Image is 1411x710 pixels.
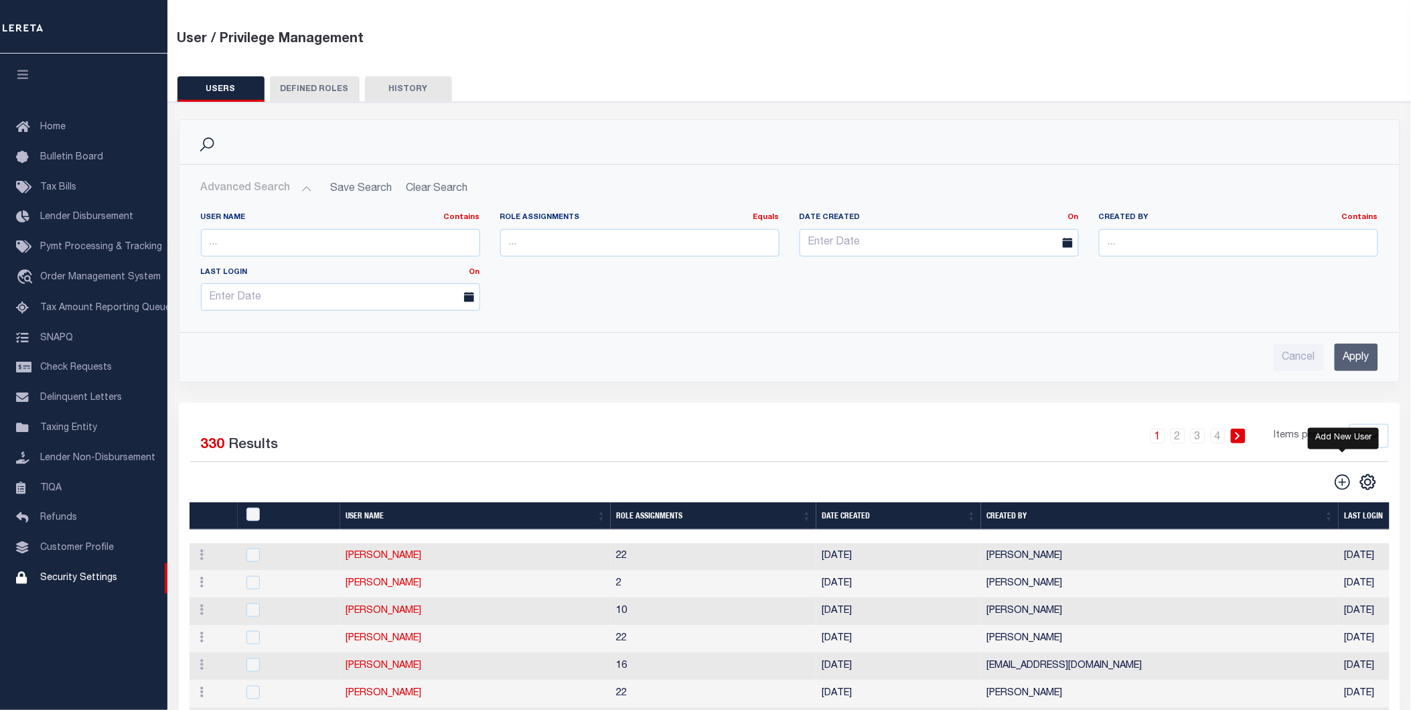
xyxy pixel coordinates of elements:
[1150,429,1165,443] a: 1
[229,435,279,456] label: Results
[1068,214,1079,221] a: On
[500,229,779,257] input: ...
[40,153,103,162] span: Bulletin Board
[40,513,77,522] span: Refunds
[800,229,1079,257] input: Enter Date
[201,212,480,224] label: User Name
[238,502,340,530] th: UserID
[1335,344,1378,371] input: Apply
[981,626,1339,653] td: [PERSON_NAME]
[346,579,421,588] a: [PERSON_NAME]
[40,363,112,372] span: Check Requests
[1211,429,1226,443] a: 4
[816,598,981,626] td: [DATE]
[1274,429,1343,443] span: Items per page
[1342,214,1378,221] a: Contains
[611,502,816,530] th: Role Assignments: activate to sort column ascending
[444,214,480,221] a: Contains
[753,214,779,221] a: Equals
[191,267,490,279] label: Last Login
[816,626,981,653] td: [DATE]
[611,598,816,626] td: 10
[177,76,265,102] button: USERS
[40,543,114,553] span: Customer Profile
[1099,212,1378,224] label: Created By
[40,573,117,583] span: Security Settings
[981,543,1339,571] td: [PERSON_NAME]
[346,661,421,670] a: [PERSON_NAME]
[40,123,66,132] span: Home
[790,212,1089,224] label: Date Created
[40,483,62,492] span: TIQA
[270,76,360,102] button: DEFINED ROLES
[611,681,816,708] td: 22
[40,303,171,313] span: Tax Amount Reporting Queue
[201,283,480,311] input: Enter Date
[1171,429,1185,443] a: 2
[346,606,421,616] a: [PERSON_NAME]
[201,229,480,257] input: ...
[40,453,155,463] span: Lender Non-Disbursement
[1274,344,1324,371] input: Cancel
[1099,229,1378,257] input: ...
[981,681,1339,708] td: [PERSON_NAME]
[40,183,76,192] span: Tax Bills
[40,393,122,403] span: Delinquent Letters
[177,29,1402,50] div: User / Privilege Management
[40,242,162,252] span: Pymt Processing & Tracking
[816,571,981,598] td: [DATE]
[981,598,1339,626] td: [PERSON_NAME]
[981,653,1339,681] td: [EMAIL_ADDRESS][DOMAIN_NAME]
[816,502,981,530] th: Date Created: activate to sort column ascending
[40,273,161,282] span: Order Management System
[611,571,816,598] td: 2
[611,543,816,571] td: 22
[40,423,97,433] span: Taxing Entity
[816,681,981,708] td: [DATE]
[1308,427,1379,449] div: Add New User
[346,634,421,643] a: [PERSON_NAME]
[469,269,480,276] a: On
[346,689,421,698] a: [PERSON_NAME]
[981,502,1339,530] th: Created By: activate to sort column ascending
[611,626,816,653] td: 22
[981,571,1339,598] td: [PERSON_NAME]
[816,543,981,571] td: [DATE]
[340,502,611,530] th: User Name: activate to sort column ascending
[611,653,816,681] td: 16
[500,212,779,224] label: Role Assignments
[201,438,225,452] span: 330
[40,212,133,222] span: Lender Disbursement
[1191,429,1205,443] a: 3
[346,551,421,561] a: [PERSON_NAME]
[16,269,38,287] i: travel_explore
[365,76,452,102] button: HISTORY
[816,653,981,681] td: [DATE]
[40,333,73,342] span: SNAPQ
[201,175,312,202] button: Advanced Search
